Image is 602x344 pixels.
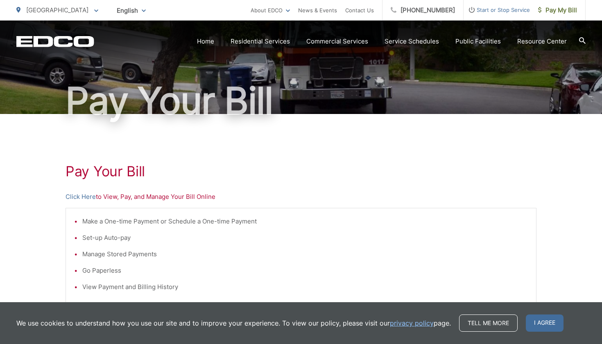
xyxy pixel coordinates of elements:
[231,36,290,46] a: Residential Services
[16,80,586,121] h1: Pay Your Bill
[455,36,501,46] a: Public Facilities
[82,249,528,259] li: Manage Stored Payments
[82,233,528,243] li: Set-up Auto-pay
[66,192,536,202] p: to View, Pay, and Manage Your Bill Online
[82,282,528,292] li: View Payment and Billing History
[111,3,152,18] span: English
[197,36,214,46] a: Home
[459,314,518,332] a: Tell me more
[390,318,434,328] a: privacy policy
[517,36,567,46] a: Resource Center
[26,6,88,14] span: [GEOGRAPHIC_DATA]
[16,318,451,328] p: We use cookies to understand how you use our site and to improve your experience. To view our pol...
[345,5,374,15] a: Contact Us
[306,36,368,46] a: Commercial Services
[16,36,94,47] a: EDCD logo. Return to the homepage.
[82,266,528,276] li: Go Paperless
[385,36,439,46] a: Service Schedules
[66,163,536,180] h1: Pay Your Bill
[82,216,528,226] li: Make a One-time Payment or Schedule a One-time Payment
[251,5,290,15] a: About EDCO
[298,5,337,15] a: News & Events
[526,314,564,332] span: I agree
[538,5,577,15] span: Pay My Bill
[66,192,96,202] a: Click Here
